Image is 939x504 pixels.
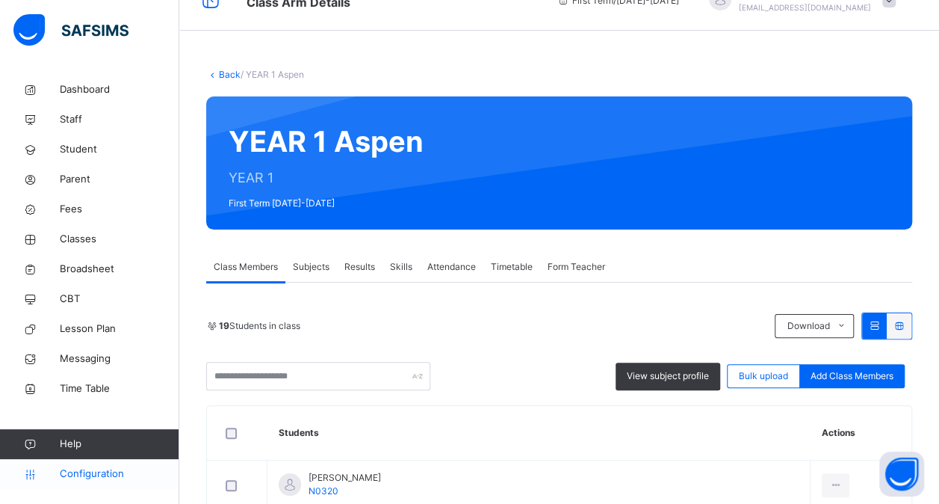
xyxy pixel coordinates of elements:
[219,319,300,333] span: Students in class
[309,471,381,485] span: [PERSON_NAME]
[491,260,533,274] span: Timetable
[60,322,179,336] span: Lesson Plan
[60,437,179,452] span: Help
[811,406,911,461] th: Actions
[811,369,893,383] span: Add Class Members
[60,351,179,366] span: Messaging
[739,369,788,383] span: Bulk upload
[267,406,811,461] th: Students
[60,262,179,277] span: Broadsheet
[787,319,829,333] span: Download
[229,197,424,210] span: First Term [DATE]-[DATE]
[60,232,179,247] span: Classes
[60,202,179,217] span: Fees
[60,381,179,396] span: Time Table
[219,320,229,331] b: 19
[60,142,179,157] span: Student
[390,260,412,274] span: Skills
[60,292,179,307] span: CBT
[60,112,179,127] span: Staff
[60,467,179,482] span: Configuration
[344,260,375,274] span: Results
[214,260,278,274] span: Class Members
[309,485,338,497] span: N0320
[60,82,179,97] span: Dashboard
[219,69,241,80] a: Back
[427,260,476,274] span: Attendance
[293,260,329,274] span: Subjects
[60,172,179,187] span: Parent
[548,260,605,274] span: Form Teacher
[13,14,128,46] img: safsims
[627,369,709,383] span: View subject profile
[739,3,871,12] span: [EMAIL_ADDRESS][DOMAIN_NAME]
[241,69,304,80] span: / YEAR 1 Aspen
[879,452,924,497] button: Open asap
